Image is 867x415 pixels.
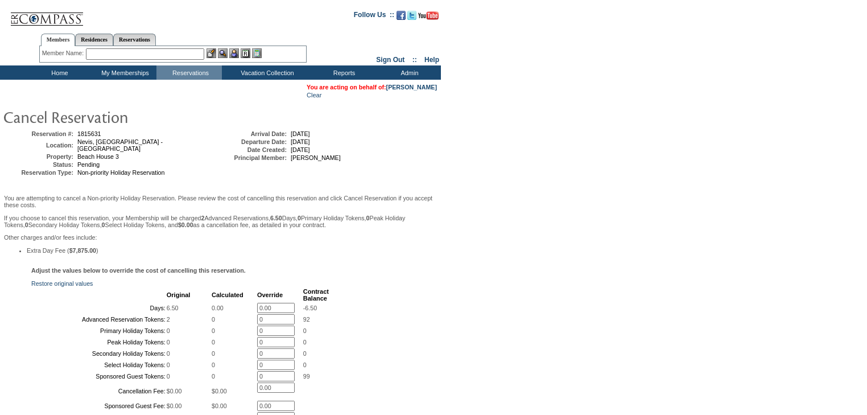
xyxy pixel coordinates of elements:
[212,402,227,409] span: $0.00
[3,105,230,128] img: pgTtlCancelRes.gif
[32,383,166,400] td: Cancellation Fee:
[167,361,170,368] span: 0
[397,14,406,21] a: Become our fan on Facebook
[31,280,93,287] a: Restore original values
[32,314,166,324] td: Advanced Reservation Tokens:
[167,327,170,334] span: 0
[32,337,166,347] td: Peak Holiday Tokens:
[412,56,417,64] span: ::
[303,327,307,334] span: 0
[366,215,370,221] b: 0
[4,195,437,208] p: You are attempting to cancel a Non-priority Holiday Reservation. Please review the cost of cancel...
[102,221,105,228] b: 0
[303,373,310,380] span: 99
[32,360,166,370] td: Select Holiday Tokens:
[77,153,119,160] span: Beach House 3
[5,161,73,168] td: Status:
[291,154,341,161] span: [PERSON_NAME]
[291,138,310,145] span: [DATE]
[212,291,243,298] b: Calculated
[375,65,441,80] td: Admin
[212,327,215,334] span: 0
[75,34,113,46] a: Residences
[218,138,287,145] td: Departure Date:
[5,130,73,137] td: Reservation #:
[354,10,394,23] td: Follow Us ::
[257,291,283,298] b: Override
[167,339,170,346] span: 0
[41,34,76,46] a: Members
[418,11,439,20] img: Subscribe to our YouTube Channel
[4,195,437,254] span: Other charges and/or fees include:
[167,316,170,323] span: 2
[407,11,416,20] img: Follow us on Twitter
[167,291,191,298] b: Original
[167,388,182,395] span: $0.00
[32,401,166,411] td: Sponsored Guest Fee:
[167,350,170,357] span: 0
[26,65,91,80] td: Home
[222,65,310,80] td: Vacation Collection
[10,3,84,26] img: Compass Home
[5,153,73,160] td: Property:
[42,48,86,58] div: Member Name:
[32,326,166,336] td: Primary Holiday Tokens:
[303,339,307,346] span: 0
[386,84,437,91] a: [PERSON_NAME]
[77,169,164,176] span: Non-priority Holiday Reservation
[91,65,156,80] td: My Memberships
[212,316,215,323] span: 0
[303,288,329,302] b: Contract Balance
[303,361,307,368] span: 0
[5,138,73,152] td: Location:
[31,267,246,274] b: Adjust the values below to override the cost of cancelling this reservation.
[418,14,439,21] a: Subscribe to our YouTube Channel
[424,56,439,64] a: Help
[291,146,310,153] span: [DATE]
[167,373,170,380] span: 0
[303,305,317,311] span: -6.50
[212,373,215,380] span: 0
[167,402,182,409] span: $0.00
[77,138,163,152] span: Nevis, [GEOGRAPHIC_DATA] - [GEOGRAPHIC_DATA]
[32,348,166,359] td: Secondary Holiday Tokens:
[218,130,287,137] td: Arrival Date:
[113,34,156,46] a: Reservations
[167,305,179,311] span: 6.50
[77,161,100,168] span: Pending
[397,11,406,20] img: Become our fan on Facebook
[4,215,437,228] p: If you choose to cancel this reservation, your Membership will be charged Advanced Reservations, ...
[218,48,228,58] img: View
[270,215,282,221] b: 6.50
[178,221,193,228] b: $0.00
[310,65,375,80] td: Reports
[25,221,28,228] b: 0
[32,371,166,381] td: Sponsored Guest Tokens:
[207,48,216,58] img: b_edit.gif
[307,84,437,91] span: You are acting on behalf of:
[212,350,215,357] span: 0
[212,339,215,346] span: 0
[27,247,437,254] li: Extra Day Fee ( )
[307,92,321,98] a: Clear
[252,48,262,58] img: b_calculator.gif
[303,350,307,357] span: 0
[77,130,101,137] span: 1815631
[218,154,287,161] td: Principal Member:
[298,215,301,221] b: 0
[212,361,215,368] span: 0
[201,215,205,221] b: 2
[407,14,416,21] a: Follow us on Twitter
[229,48,239,58] img: Impersonate
[32,303,166,313] td: Days:
[156,65,222,80] td: Reservations
[303,316,310,323] span: 92
[376,56,404,64] a: Sign Out
[218,146,287,153] td: Date Created:
[291,130,310,137] span: [DATE]
[5,169,73,176] td: Reservation Type:
[212,388,227,395] span: $0.00
[241,48,250,58] img: Reservations
[69,247,96,254] b: $7,875.00
[212,305,224,311] span: 0.00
